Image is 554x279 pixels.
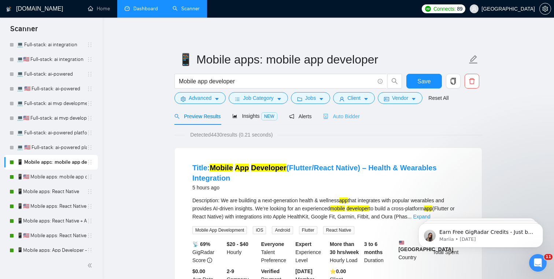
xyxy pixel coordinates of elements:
[87,101,93,106] span: holder
[261,241,284,247] b: Everyone
[378,79,383,84] span: info-circle
[6,3,11,15] img: logo
[261,268,280,274] b: Verified
[330,268,346,274] b: ⭐️ 0.00
[544,254,553,260] span: 11
[179,77,374,86] input: Search Freelance Jobs...
[425,6,431,12] img: upwork-logo.png
[214,96,219,102] span: caret-down
[87,42,93,48] span: holder
[191,240,225,264] div: GigRadar Score
[17,199,87,214] a: 📱🇺🇸 Mobile apps: React Native
[260,240,294,264] div: Talent Preference
[192,183,464,192] div: 5 hours ago
[384,96,389,102] span: idcard
[4,81,98,96] li: 💻 🇺🇸 Full-stack: ai-powered
[87,145,93,151] span: holder
[87,203,93,209] span: holder
[87,247,93,253] span: holder
[472,6,477,11] span: user
[174,92,226,104] button: settingAdvancedcaret-down
[17,228,87,243] a: 📱🇺🇸 Mobile apps: React Native + AI integration
[330,206,345,211] mark: mobile
[428,94,448,102] a: Reset All
[364,241,383,255] b: 3 to 6 months
[4,170,98,184] li: 📱🇺🇸 Mobile apps: mobile app developer
[363,240,397,264] div: Duration
[17,214,87,228] a: 📱Mobile apps: React Native + AI integration
[227,241,248,247] b: $20 - $40
[330,241,359,255] b: More than 30 hrs/week
[87,218,93,224] span: holder
[4,111,98,126] li: 💻🇺🇸 Full-stack: ai mvp development
[4,140,98,155] li: 💻 🇺🇸 Full-stack: ai-powered platform
[469,55,478,64] span: edit
[261,112,277,120] span: NEW
[305,94,316,102] span: Jobs
[243,94,273,102] span: Job Category
[235,164,249,172] mark: App
[4,23,44,39] span: Scanner
[17,126,87,140] a: 💻 Full-stack: ai-powered platform
[323,114,328,119] span: robot
[192,226,247,234] span: Mobile App Development
[17,81,87,96] a: 💻 🇺🇸 Full-stack: ai-powered
[17,243,87,258] a: 📱Mobile apps: App Developer - titles
[407,208,554,259] iframe: Intercom notifications message
[433,5,455,13] span: Connects:
[232,113,237,119] span: area-chart
[189,94,211,102] span: Advanced
[178,50,467,69] input: Scanner name...
[417,77,431,86] span: Save
[17,184,87,199] a: 📱Mobile apps: React Native
[87,57,93,62] span: holder
[295,268,312,274] b: [DATE]
[253,226,266,234] span: iOS
[17,155,87,170] a: 📱 Mobile apps: mobile app developer
[411,96,416,102] span: caret-down
[87,174,93,180] span: holder
[289,114,294,119] span: notification
[4,37,98,52] li: 💻 Full-stack: ai integration
[173,6,200,12] a: searchScanner
[4,96,98,111] li: 💻 Full-stack: ai mvp development
[347,206,369,211] mark: developer
[87,115,93,121] span: holder
[87,71,93,77] span: holder
[289,113,312,119] span: Alerts
[4,52,98,67] li: 💻🇺🇸 Full-stack: ai integration
[4,199,98,214] li: 📱🇺🇸 Mobile apps: React Native
[392,94,408,102] span: Vendor
[192,268,205,274] b: $0.00
[4,126,98,140] li: 💻 Full-stack: ai-powered platform
[17,52,87,67] a: 💻🇺🇸 Full-stack: ai integration
[17,140,87,155] a: 💻 🇺🇸 Full-stack: ai-powered platform
[88,6,110,12] a: homeHome
[272,226,293,234] span: Android
[297,96,302,102] span: folder
[4,155,98,170] li: 📱 Mobile apps: mobile app developer
[17,67,87,81] a: 💻 Full-stack: ai-powered
[174,114,180,119] span: search
[87,159,93,165] span: holder
[192,196,464,221] div: Description: We are building a next-generation health & wellness that integrates with popular wea...
[388,78,402,84] span: search
[539,6,551,12] a: setting
[87,86,93,92] span: holder
[251,164,287,172] mark: Developer
[333,92,375,104] button: userClientcaret-down
[328,240,363,264] div: Hourly Load
[347,94,361,102] span: Client
[4,228,98,243] li: 📱🇺🇸 Mobile apps: React Native + AI integration
[363,96,369,102] span: caret-down
[4,67,98,81] li: 💻 Full-stack: ai-powered
[192,164,437,182] a: Title:Mobile App Developer(Flutter/React Native) – Health & Wearables Integration
[399,240,404,245] img: 🇺🇸
[446,74,461,88] button: copy
[399,240,454,252] b: [GEOGRAPHIC_DATA]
